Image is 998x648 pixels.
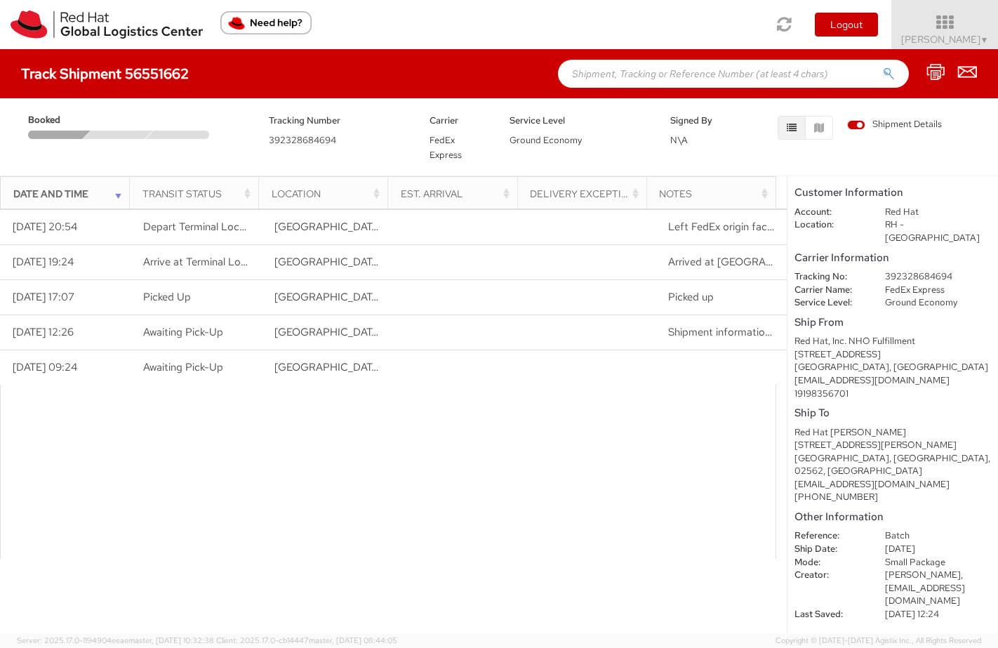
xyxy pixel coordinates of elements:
span: master, [DATE] 08:44:05 [309,635,397,645]
h5: Signed By [670,116,729,126]
h4: Track Shipment 56551662 [21,66,189,81]
div: Delivery Exception [530,187,642,201]
span: N\A [670,134,688,146]
div: 19198356701 [794,388,991,401]
h5: Ship From [794,317,991,329]
div: [EMAIL_ADDRESS][DOMAIN_NAME] [794,374,991,388]
h5: Carrier [430,116,488,126]
button: Logout [815,13,878,37]
div: Date and Time [13,187,126,201]
span: 392328684694 [269,134,336,146]
div: Notes [659,187,771,201]
div: Est. Arrival [401,187,513,201]
span: Arrive at Terminal Location [143,255,270,269]
span: master, [DATE] 10:32:38 [128,635,214,645]
span: Booked [28,114,88,127]
div: Red Hat [PERSON_NAME] [794,426,991,439]
h5: Other Information [794,511,991,523]
dt: Mode: [784,556,874,569]
h5: Carrier Information [794,252,991,264]
div: [GEOGRAPHIC_DATA], [GEOGRAPHIC_DATA] [794,361,991,374]
span: Awaiting Pick-Up [143,325,223,339]
div: [EMAIL_ADDRESS][DOMAIN_NAME] [794,478,991,491]
span: Copyright © [DATE]-[DATE] Agistix Inc., All Rights Reserved [776,635,981,647]
div: [STREET_ADDRESS][PERSON_NAME] [794,439,991,452]
div: [GEOGRAPHIC_DATA], [GEOGRAPHIC_DATA], 02562, [GEOGRAPHIC_DATA] [794,452,991,478]
span: ▼ [980,34,989,46]
dt: Ship Date: [784,543,874,556]
div: [PHONE_NUMBER] [794,491,991,504]
span: RALEIGH, NC, US [274,255,608,269]
div: Location [272,187,384,201]
span: Awaiting Pick-Up [143,360,223,374]
dt: Location: [784,218,874,232]
span: FedEx Express [430,134,462,161]
h5: Customer Information [794,187,991,199]
span: Client: 2025.17.0-cb14447 [216,635,397,645]
span: RALEIGH, NC, US [274,290,608,304]
span: Left FedEx origin facility [668,220,783,234]
span: RALEIGH, NC, US [274,220,608,234]
span: [PERSON_NAME], [885,569,963,581]
label: Shipment Details [847,118,942,133]
input: Shipment, Tracking or Reference Number (at least 4 chars) [558,60,909,88]
span: Ground Economy [510,134,582,146]
span: Picked Up [143,290,191,304]
dt: Tracking No: [784,270,874,284]
span: RALEIGH, NC, US [274,325,608,339]
div: Transit Status [142,187,255,201]
dt: Account: [784,206,874,219]
div: Red Hat, Inc. NHO Fulfillment [794,335,991,348]
dt: Creator: [784,569,874,582]
span: Server: 2025.17.0-1194904eeae [17,635,214,645]
h5: Ship To [794,407,991,419]
img: rh-logistics-00dfa346123c4ec078e1.svg [11,11,203,39]
h5: Tracking Number [269,116,408,126]
span: Picked up [668,290,714,304]
dt: Service Level: [784,296,874,310]
span: Shipment Details [847,118,942,131]
span: [PERSON_NAME] [901,33,989,46]
dt: Last Saved: [784,608,874,621]
span: RALEIGH, NC, US [274,360,608,374]
dt: Reference: [784,529,874,543]
button: Need help? [220,11,312,34]
span: Depart Terminal Location [143,220,263,234]
span: Arrived at FedEx location [668,255,865,269]
dt: Carrier Name: [784,284,874,297]
span: Shipment information sent to FedEx [668,325,839,339]
h5: Service Level [510,116,649,126]
div: [STREET_ADDRESS] [794,348,991,362]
